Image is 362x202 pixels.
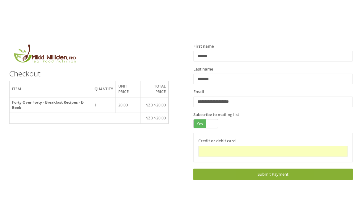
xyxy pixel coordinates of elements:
[9,43,80,67] img: MikkiLogoMain.png
[194,119,206,128] span: Yes
[198,138,236,144] label: Credit or debit card
[92,81,116,97] th: Quantity
[92,97,116,113] td: 1
[116,97,141,113] td: 20.00
[202,148,344,154] iframe: Secure card payment input frame
[193,43,214,49] label: First name
[10,97,92,113] th: Forty Over Forty - Breakfast Recipes - E-Book
[9,70,169,78] h3: Checkout
[193,112,239,118] label: Subscribe to mailing list
[141,113,169,123] td: NZD $20.00
[141,97,169,113] td: NZD $20.00
[116,81,141,97] th: Unit price
[141,81,169,97] th: Total price
[193,169,353,180] a: Submit Payment
[10,81,92,97] th: Item
[193,66,213,72] label: Last name
[193,89,204,95] label: Email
